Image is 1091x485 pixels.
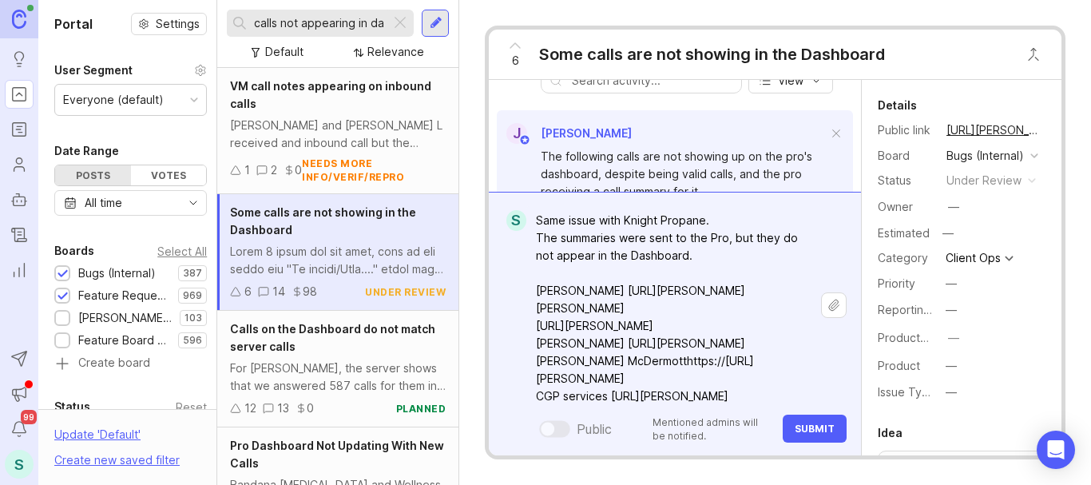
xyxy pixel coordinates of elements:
div: All time [85,194,122,212]
div: Reset [176,403,207,411]
div: Date Range [54,141,119,161]
label: Priority [878,276,915,290]
img: Canny Home [12,10,26,28]
div: Create new saved filter [54,451,180,469]
span: View [778,73,803,89]
p: 596 [183,334,202,347]
button: S [5,450,34,479]
a: J[PERSON_NAME] [497,123,632,144]
span: Submit [795,423,835,435]
div: 98 [303,283,317,300]
div: [PERSON_NAME] (Public) [78,309,172,327]
div: under review [365,285,446,299]
a: Autopilot [5,185,34,214]
button: Submit [783,415,847,443]
button: Close button [1018,38,1049,70]
a: Portal [5,80,34,109]
label: Issue Type [878,385,936,399]
div: For [PERSON_NAME], the server shows that we answered 587 calls for them in September. We also bil... [230,360,446,395]
div: Estimated [878,228,930,239]
a: Users [5,150,34,179]
div: 1 [244,161,250,179]
div: Status [54,397,90,416]
span: Pro Dashboard Not Updating With New Calls [230,439,444,470]
label: ProductboardID [878,331,962,344]
div: 14 [272,283,285,300]
div: 12 [244,400,256,417]
img: member badge [519,134,531,146]
p: 387 [183,267,202,280]
button: Settings [131,13,207,35]
div: 6 [244,283,252,300]
a: Create board [54,357,207,372]
span: Some calls are not showing in the Dashboard [230,205,416,237]
div: Client Ops [946,252,1001,264]
div: The following calls are not showing up on the pro's dashboard, despite being valid calls, and the... [541,148,827,201]
a: Changelog [5,221,34,249]
div: — [946,384,957,401]
a: Roadmaps [5,115,34,144]
button: Notifications [5,415,34,443]
input: Search... [254,14,384,32]
span: 99 [21,410,37,424]
div: Owner [878,198,934,216]
div: Default [265,43,303,61]
div: — [946,357,957,375]
div: User Segment [54,61,133,80]
div: Update ' Default ' [54,426,141,451]
div: Idea [878,423,903,443]
div: Some calls are not showing in the Dashboard [539,43,885,66]
div: Select All [157,247,207,256]
div: 0 [307,400,314,417]
span: VM call notes appearing on inbound calls [230,79,431,110]
div: Feature Board Sandbox [DATE] [78,332,170,349]
div: Votes [131,165,207,185]
div: Board [878,147,934,165]
a: VM call notes appearing on inbound calls[PERSON_NAME] and [PERSON_NAME] L received and inbound ca... [217,68,458,194]
a: Calls on the Dashboard do not match server callsFor [PERSON_NAME], the server shows that we answe... [217,311,458,427]
p: Mentioned admins will be notified. [653,415,773,443]
div: [PERSON_NAME] and [PERSON_NAME] L received and inbound call but the summary box had the VM call n... [230,117,446,152]
div: Public link [878,121,934,139]
div: — [946,275,957,292]
span: 6 [512,52,519,70]
div: under review [946,172,1022,189]
div: planned [396,402,446,415]
a: Some calls are not showing in the DashboardLorem 8 ipsum dol sit amet, cons ad eli seddo eiu "Te ... [217,194,458,311]
label: Product [878,359,920,372]
div: — [948,329,959,347]
div: needs more info/verif/repro [302,157,446,184]
button: Upload file [821,292,847,318]
div: Relevance [367,43,424,61]
p: 103 [184,312,202,324]
a: Reporting [5,256,34,284]
div: Category [878,249,934,267]
div: — [948,198,959,216]
a: Ideas [5,45,34,74]
span: [PERSON_NAME] [541,126,632,140]
button: Send to Autopilot [5,344,34,373]
div: Everyone (default) [63,91,164,109]
div: Bugs (Internal) [946,147,1024,165]
div: Feature Requests (Internal) [78,287,170,304]
div: Posts [55,165,131,185]
div: 13 [277,400,289,417]
button: ProductboardID [943,328,964,348]
h1: Portal [54,14,93,34]
button: View [748,68,833,93]
input: Search activity... [572,72,733,89]
div: J [506,123,527,144]
p: 969 [183,289,202,302]
div: Boards [54,241,94,260]
div: — [946,301,957,319]
label: Reporting Team [878,303,963,316]
div: Details [878,96,917,115]
div: 0 [295,161,302,179]
div: Public [577,419,612,439]
svg: toggle icon [181,197,206,209]
div: — [938,223,958,244]
a: [URL][PERSON_NAME] [942,120,1045,141]
button: Announcements [5,380,34,408]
